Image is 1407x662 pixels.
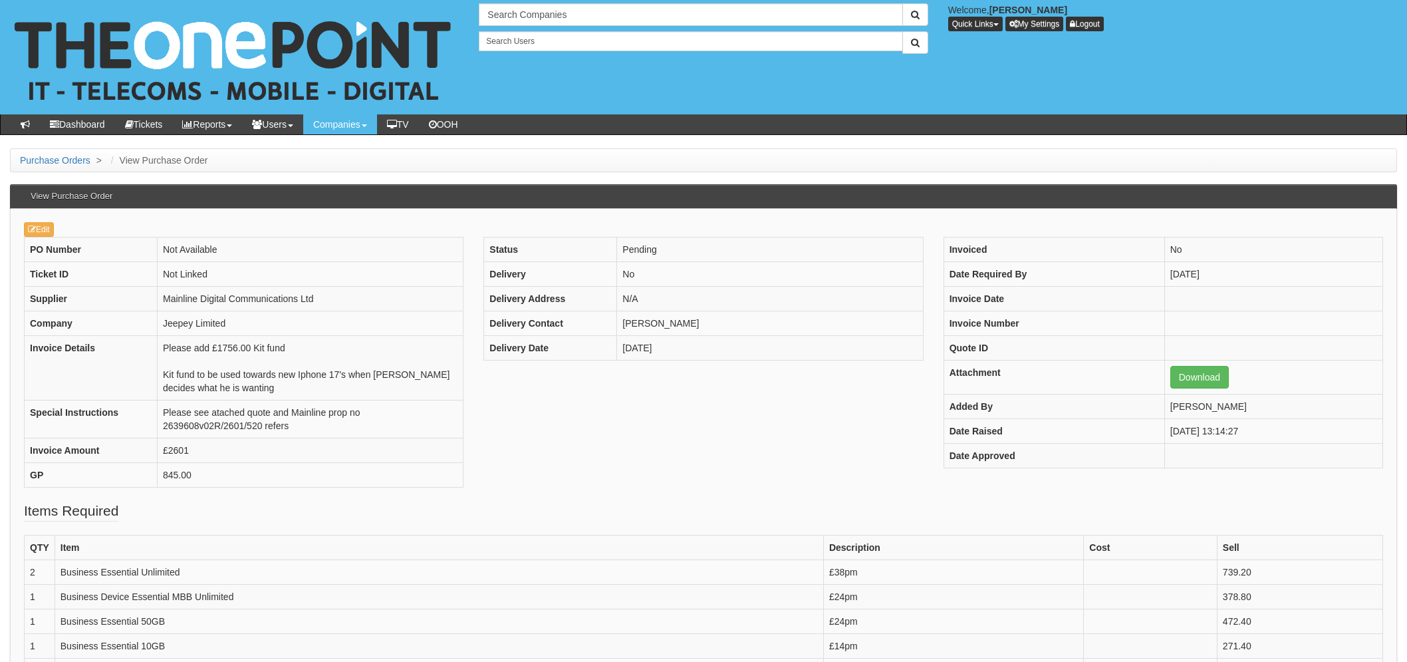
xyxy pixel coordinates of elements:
[1170,366,1229,389] a: Download
[158,438,463,463] td: £2601
[617,238,923,262] td: Pending
[484,262,617,287] th: Delivery
[25,634,55,659] td: 1
[1164,238,1382,262] td: No
[55,536,823,560] th: Item
[944,287,1164,311] th: Invoice Date
[25,336,158,401] th: Invoice Details
[40,114,115,134] a: Dashboard
[944,419,1164,444] th: Date Raised
[1066,17,1104,31] a: Logout
[25,560,55,585] td: 2
[1005,17,1064,31] a: My Settings
[55,609,823,634] td: Business Essential 50GB
[484,336,617,361] th: Delivery Date
[108,154,208,167] li: View Purchase Order
[377,114,419,134] a: TV
[1164,419,1382,444] td: [DATE] 13:14:27
[25,311,158,336] th: Company
[617,311,923,336] td: [PERSON_NAME]
[944,336,1164,361] th: Quote ID
[93,155,105,166] span: >
[158,336,463,401] td: Please add £1756.00 Kit fund Kit fund to be used towards new Iphone 17's when [PERSON_NAME] decid...
[24,222,54,237] a: Edit
[479,31,902,51] input: Search Users
[484,238,617,262] th: Status
[158,238,463,262] td: Not Available
[479,3,902,26] input: Search Companies
[1217,536,1382,560] th: Sell
[158,262,463,287] td: Not Linked
[944,262,1164,287] th: Date Required By
[617,262,923,287] td: No
[948,17,1003,31] button: Quick Links
[617,287,923,311] td: N/A
[115,114,173,134] a: Tickets
[944,311,1164,336] th: Invoice Number
[158,463,463,488] td: 845.00
[25,536,55,560] th: QTY
[55,560,823,585] td: Business Essential Unlimited
[25,585,55,609] td: 1
[1164,262,1382,287] td: [DATE]
[24,185,119,208] h3: View Purchase Order
[24,501,118,522] legend: Items Required
[944,395,1164,419] th: Added By
[303,114,377,134] a: Companies
[25,463,158,488] th: GP
[617,336,923,361] td: [DATE]
[242,114,303,134] a: Users
[25,609,55,634] td: 1
[823,585,1083,609] td: £24pm
[944,361,1164,395] th: Attachment
[158,401,463,438] td: Please see atached quote and Mainline prop no 2639608v02R/2601/520 refers
[172,114,242,134] a: Reports
[989,5,1067,15] b: [PERSON_NAME]
[1164,395,1382,419] td: [PERSON_NAME]
[1217,585,1382,609] td: 378.80
[1084,536,1217,560] th: Cost
[1217,634,1382,659] td: 271.40
[25,401,158,438] th: Special Instructions
[823,536,1083,560] th: Description
[20,155,90,166] a: Purchase Orders
[484,287,617,311] th: Delivery Address
[938,3,1407,31] div: Welcome,
[823,560,1083,585] td: £38pm
[484,311,617,336] th: Delivery Contact
[25,438,158,463] th: Invoice Amount
[419,114,468,134] a: OOH
[25,262,158,287] th: Ticket ID
[1217,609,1382,634] td: 472.40
[25,287,158,311] th: Supplier
[55,634,823,659] td: Business Essential 10GB
[1217,560,1382,585] td: 739.20
[25,238,158,262] th: PO Number
[158,287,463,311] td: Mainline Digital Communications Ltd
[158,311,463,336] td: Jeepey Limited
[823,634,1083,659] td: £14pm
[944,444,1164,468] th: Date Approved
[823,609,1083,634] td: £24pm
[944,238,1164,262] th: Invoiced
[55,585,823,609] td: Business Device Essential MBB Unlimited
